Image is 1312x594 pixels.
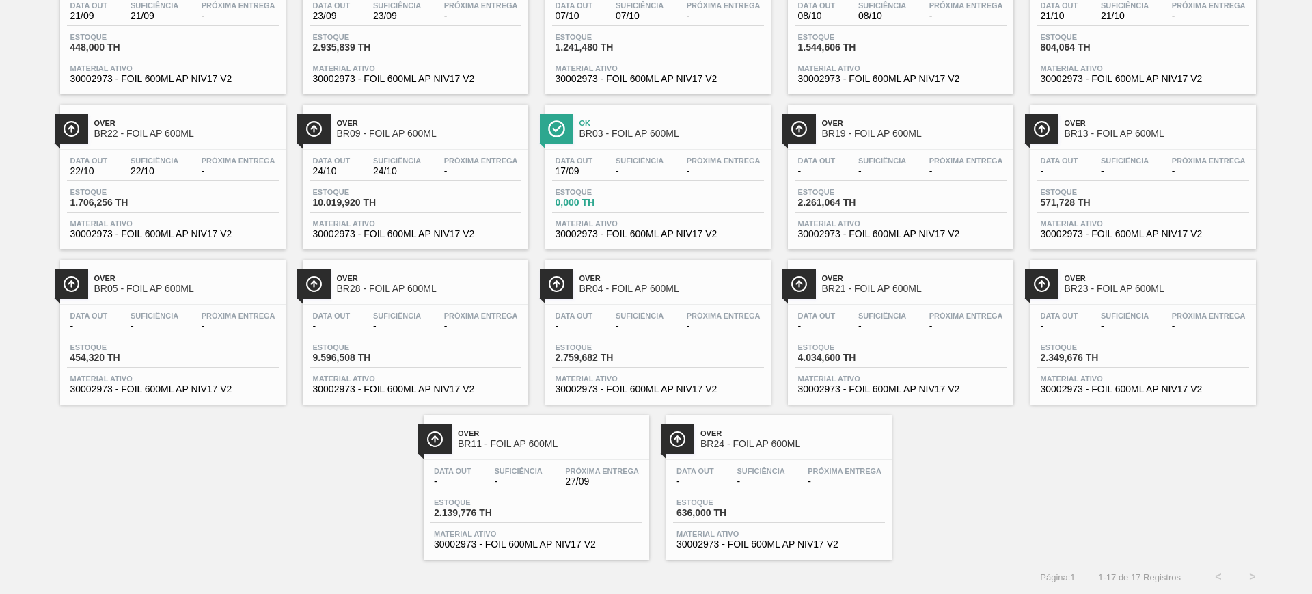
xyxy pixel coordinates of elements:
span: BR19 - FOIL AP 600ML [822,129,1007,139]
a: ÍconeOkBR03 - FOIL AP 600MLData out17/09Suficiência-Próxima Entrega-Estoque0,000 THMaterial ativo... [535,94,778,249]
span: Material ativo [798,219,1003,228]
span: Suficiência [131,1,178,10]
span: Over [579,274,764,282]
span: Data out [556,312,593,320]
span: Próxima Entrega [202,312,275,320]
span: Material ativo [676,530,881,538]
span: Página : 1 [1040,572,1075,582]
span: Próxima Entrega [444,1,518,10]
span: Suficiência [373,157,421,165]
img: Ícone [548,275,565,293]
span: BR11 - FOIL AP 600ML [458,439,642,449]
span: Suficiência [858,312,906,320]
span: Over [822,119,1007,127]
span: Estoque [70,343,166,351]
span: Data out [1041,157,1078,165]
span: - [444,11,518,21]
span: 9.596,508 TH [313,353,409,363]
span: - [858,321,906,332]
span: Próxima Entrega [565,467,639,475]
span: - [616,166,664,176]
span: Estoque [313,33,409,41]
span: 1.544,606 TH [798,42,894,53]
span: - [687,321,761,332]
span: 10.019,920 TH [313,198,409,208]
span: Estoque [70,188,166,196]
span: - [929,166,1003,176]
a: ÍconeOverBR04 - FOIL AP 600MLData out-Suficiência-Próxima Entrega-Estoque2.759,682 THMaterial ati... [535,249,778,405]
span: 30002973 - FOIL 600ML AP NIV17 V2 [1041,74,1246,84]
span: BR05 - FOIL AP 600ML [94,284,279,294]
span: 27/09 [565,476,639,487]
span: Próxima Entrega [929,1,1003,10]
span: 571,728 TH [1041,198,1136,208]
span: Over [94,119,279,127]
span: 30002973 - FOIL 600ML AP NIV17 V2 [556,384,761,394]
span: Material ativo [556,219,761,228]
span: Estoque [70,33,166,41]
span: 30002973 - FOIL 600ML AP NIV17 V2 [556,74,761,84]
span: BR22 - FOIL AP 600ML [94,129,279,139]
img: Ícone [548,120,565,137]
span: - [798,166,836,176]
img: Ícone [1033,120,1050,137]
span: Data out [1041,312,1078,320]
span: Suficiência [1101,157,1149,165]
span: 07/10 [556,11,593,21]
span: Data out [313,312,351,320]
a: ÍconeOverBR24 - FOIL AP 600MLData out-Suficiência-Próxima Entrega-Estoque636,000 THMaterial ativo... [656,405,899,560]
span: BR21 - FOIL AP 600ML [822,284,1007,294]
span: Estoque [556,33,651,41]
span: Próxima Entrega [202,157,275,165]
span: Suficiência [131,312,178,320]
a: ÍconeOverBR11 - FOIL AP 600MLData out-Suficiência-Próxima Entrega27/09Estoque2.139,776 THMaterial... [413,405,656,560]
img: Ícone [791,275,808,293]
button: < [1201,560,1235,594]
span: Estoque [798,188,894,196]
span: BR04 - FOIL AP 600ML [579,284,764,294]
span: - [444,166,518,176]
span: 30002973 - FOIL 600ML AP NIV17 V2 [313,384,518,394]
a: ÍconeOverBR22 - FOIL AP 600MLData out22/10Suficiência22/10Próxima Entrega-Estoque1.706,256 THMate... [50,94,292,249]
span: 21/10 [1041,11,1078,21]
span: Material ativo [70,64,275,72]
span: 30002973 - FOIL 600ML AP NIV17 V2 [70,384,275,394]
img: Ícone [426,431,443,448]
span: Suficiência [131,157,178,165]
span: 08/10 [858,11,906,21]
span: Estoque [1041,33,1136,41]
span: - [444,321,518,332]
span: 22/10 [70,166,108,176]
span: 22/10 [131,166,178,176]
span: - [687,11,761,21]
span: 21/09 [131,11,178,21]
span: - [1172,11,1246,21]
span: - [1041,166,1078,176]
span: 23/09 [313,11,351,21]
img: Ícone [669,431,686,448]
span: Estoque [1041,343,1136,351]
span: Material ativo [313,219,518,228]
span: 454,320 TH [70,353,166,363]
img: Ícone [791,120,808,137]
span: 2.261,064 TH [798,198,894,208]
span: 448,000 TH [70,42,166,53]
span: 30002973 - FOIL 600ML AP NIV17 V2 [70,74,275,84]
span: 30002973 - FOIL 600ML AP NIV17 V2 [798,74,1003,84]
span: Material ativo [1041,219,1246,228]
span: Suficiência [858,1,906,10]
span: Data out [798,1,836,10]
span: Data out [1041,1,1078,10]
span: - [131,321,178,332]
span: Estoque [798,343,894,351]
span: 30002973 - FOIL 600ML AP NIV17 V2 [1041,384,1246,394]
span: Material ativo [434,530,639,538]
span: - [687,166,761,176]
span: Próxima Entrega [808,467,881,475]
span: Estoque [434,498,530,507]
span: 30002973 - FOIL 600ML AP NIV17 V2 [434,539,639,550]
span: Próxima Entrega [444,312,518,320]
span: - [737,476,784,487]
span: Data out [798,157,836,165]
span: Próxima Entrega [687,1,761,10]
